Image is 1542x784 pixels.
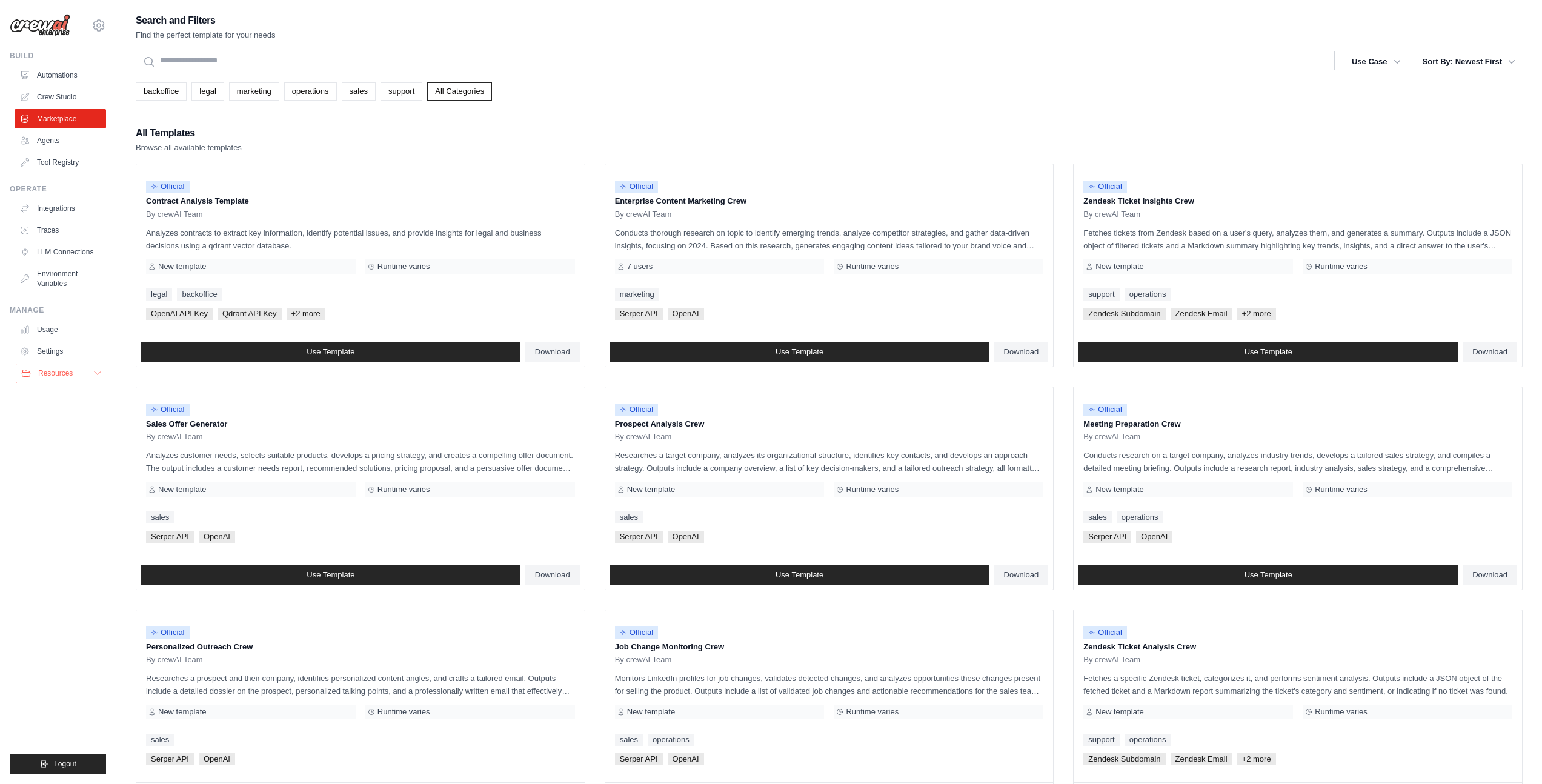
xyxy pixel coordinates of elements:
a: sales [146,511,174,523]
a: marketing [229,82,279,101]
a: Use Template [141,342,520,362]
span: By crewAI Team [1083,210,1140,219]
p: Job Change Monitoring Crew [615,641,1044,653]
div: Manage [10,305,106,315]
span: Logout [54,759,76,769]
img: Logo [10,14,70,37]
p: Researches a target company, analyzes its organizational structure, identifies key contacts, and ... [615,449,1044,474]
span: OpenAI [668,308,704,320]
span: Runtime varies [377,262,430,271]
span: Serper API [615,308,663,320]
span: New template [158,262,206,271]
span: By crewAI Team [146,432,203,442]
span: Serper API [146,531,194,543]
span: By crewAI Team [146,655,203,665]
span: Official [1083,181,1127,193]
a: Download [994,342,1049,362]
span: Use Template [1245,570,1292,580]
span: Serper API [615,531,663,543]
span: Official [1083,626,1127,639]
span: New template [627,485,675,494]
p: Find the perfect template for your needs [136,29,276,41]
span: Official [615,181,659,193]
a: Download [1463,342,1517,362]
span: Runtime varies [846,262,899,271]
a: legal [191,82,224,101]
span: +2 more [287,308,325,320]
span: Runtime varies [377,707,430,717]
span: By crewAI Team [1083,655,1140,665]
a: Marketplace [15,109,106,128]
span: New template [1095,262,1143,271]
a: Use Template [1078,565,1458,585]
a: All Categories [427,82,492,101]
span: +2 more [1237,308,1276,320]
span: Download [1004,570,1039,580]
p: Meeting Preparation Crew [1083,418,1512,430]
span: Download [1472,347,1507,357]
a: Use Template [141,565,520,585]
p: Monitors LinkedIn profiles for job changes, validates detected changes, and analyzes opportunitie... [615,672,1044,697]
button: Logout [10,754,106,774]
h2: Search and Filters [136,12,276,29]
span: Resources [38,368,73,378]
span: Serper API [1083,531,1131,543]
a: Use Template [610,565,989,585]
span: OpenAI [199,753,235,765]
p: Browse all available templates [136,142,242,154]
span: Zendesk Subdomain [1083,753,1165,765]
span: By crewAI Team [615,655,672,665]
span: By crewAI Team [615,210,672,219]
span: Serper API [146,753,194,765]
span: Official [146,626,190,639]
span: Zendesk Email [1171,308,1232,320]
a: operations [1125,288,1171,301]
span: Use Template [776,570,823,580]
a: Settings [15,342,106,361]
span: Official [146,404,190,416]
span: New template [1095,707,1143,717]
span: OpenAI [668,753,704,765]
span: 7 users [627,262,653,271]
span: By crewAI Team [615,432,672,442]
p: Fetches a specific Zendesk ticket, categorizes it, and performs sentiment analysis. Outputs inclu... [1083,672,1512,697]
a: Use Template [610,342,989,362]
span: OpenAI API Key [146,308,213,320]
a: sales [1083,511,1111,523]
p: Zendesk Ticket Analysis Crew [1083,641,1512,653]
a: backoffice [177,288,222,301]
p: Sales Offer Generator [146,418,575,430]
p: Analyzes contracts to extract key information, identify potential issues, and provide insights fo... [146,227,575,252]
span: Runtime varies [846,485,899,494]
a: Integrations [15,199,106,218]
a: Download [525,565,580,585]
span: Download [535,570,570,580]
p: Conducts thorough research on topic to identify emerging trends, analyze competitor strategies, a... [615,227,1044,252]
a: sales [342,82,376,101]
a: Use Template [1078,342,1458,362]
span: By crewAI Team [1083,432,1140,442]
p: Zendesk Ticket Insights Crew [1083,195,1512,207]
span: New template [1095,485,1143,494]
span: Runtime varies [1315,262,1368,271]
span: Use Template [307,570,354,580]
a: Crew Studio [15,87,106,107]
button: Sort By: Newest First [1415,51,1523,73]
a: Download [994,565,1049,585]
a: Agents [15,131,106,150]
a: Traces [15,221,106,240]
p: Researches a prospect and their company, identifies personalized content angles, and crafts a tai... [146,672,575,697]
span: OpenAI [199,531,235,543]
span: New template [158,485,206,494]
a: operations [284,82,337,101]
span: Download [1472,570,1507,580]
span: Use Template [1245,347,1292,357]
a: marketing [615,288,659,301]
span: +2 more [1237,753,1276,765]
a: Usage [15,320,106,339]
span: Download [1004,347,1039,357]
p: Personalized Outreach Crew [146,641,575,653]
p: Enterprise Content Marketing Crew [615,195,1044,207]
span: Use Template [307,347,354,357]
span: New template [627,707,675,717]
